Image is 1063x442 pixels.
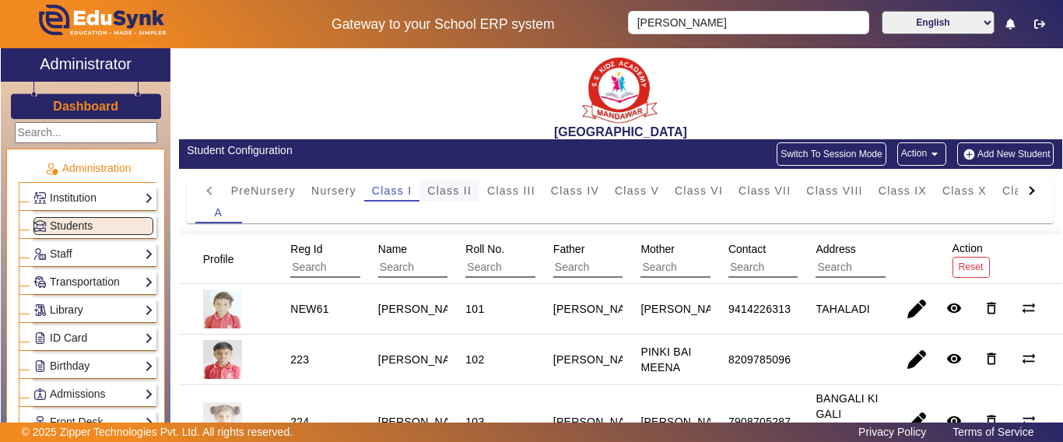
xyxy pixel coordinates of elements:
[1002,185,1051,196] span: Class XI
[728,258,868,278] input: Search
[640,258,780,278] input: Search
[879,185,927,196] span: Class IX
[897,142,946,166] button: Action
[378,353,470,366] staff-with-status: [PERSON_NAME]
[806,185,862,196] span: Class VIII
[214,207,223,218] span: A
[290,352,309,367] div: 223
[187,142,612,159] div: Student Configuration
[947,234,995,283] div: Action
[553,301,645,317] div: [PERSON_NAME]
[378,243,407,255] span: Name
[22,424,293,440] p: © 2025 Zipper Technologies Pvt. Ltd. All rights reserved.
[640,243,675,255] span: Mother
[203,289,242,328] img: 367e9da6-f37c-4a9b-a6e8-ee5b19787e1e
[44,162,58,176] img: Administration.png
[957,142,1054,166] button: Add New Student
[378,303,470,315] staff-with-status: [PERSON_NAME]
[15,122,157,143] input: Search...
[628,11,868,34] input: Search
[460,235,624,283] div: Roll No.
[1021,413,1037,429] mat-icon: sync_alt
[984,351,999,367] mat-icon: delete_outline
[285,235,449,283] div: Reg Id
[553,243,584,255] span: Father
[1,48,170,82] a: Administrator
[816,258,955,278] input: Search
[179,125,1062,139] h2: [GEOGRAPHIC_DATA]
[927,146,942,162] mat-icon: arrow_drop_down
[1021,351,1037,367] mat-icon: sync_alt
[373,235,537,283] div: Name
[203,402,242,441] img: 93e536c0-b54e-424a-a114-fcc9007bf722
[984,413,999,429] mat-icon: delete_outline
[290,258,430,278] input: Search
[553,414,645,430] div: [PERSON_NAME]
[203,253,234,265] span: Profile
[34,220,46,232] img: Students.png
[53,99,118,114] h3: Dashboard
[810,235,974,283] div: Address
[945,422,1041,442] a: Terms of Service
[290,243,322,255] span: Reg Id
[738,185,791,196] span: Class VII
[728,301,791,317] div: 9414226313
[984,300,999,316] mat-icon: delete_outline
[952,257,990,278] button: Reset
[290,301,328,317] div: NEW61
[615,185,659,196] span: Class V
[635,235,799,283] div: Mother
[50,219,93,232] span: Students
[548,235,712,283] div: Father
[675,185,723,196] span: Class VI
[723,235,887,283] div: Contact
[311,185,356,196] span: Nursery
[946,413,962,429] mat-icon: remove_red_eye
[203,340,242,379] img: 20ca43ab-629a-4a30-a79d-886fc14308b5
[290,414,309,430] div: 224
[777,142,886,166] button: Switch To Session Mode
[33,217,153,235] a: Students
[427,185,472,196] span: Class II
[553,258,693,278] input: Search
[275,16,612,33] h5: Gateway to your School ERP system
[465,258,605,278] input: Search
[19,160,156,177] p: Administration
[816,301,869,317] div: TAHALADI
[816,243,855,255] span: Address
[551,185,599,196] span: Class IV
[1021,300,1037,316] mat-icon: sync_alt
[942,185,987,196] span: Class X
[728,243,766,255] span: Contact
[231,185,296,196] span: PreNursery
[465,301,484,317] div: 101
[851,422,934,442] a: Privacy Policy
[52,98,119,114] a: Dashboard
[946,300,962,316] mat-icon: remove_red_eye
[640,344,693,375] div: PINKI BAI MEENA
[465,352,484,367] div: 102
[465,414,484,430] div: 103
[553,352,645,367] div: [PERSON_NAME]
[378,258,517,278] input: Search
[581,52,659,125] img: b9104f0a-387a-4379-b368-ffa933cda262
[372,185,412,196] span: Class I
[378,416,470,428] staff-with-status: [PERSON_NAME]
[198,245,254,273] div: Profile
[487,185,535,196] span: Class III
[728,414,791,430] div: 7908705287
[465,243,504,255] span: Roll No.
[961,148,977,161] img: add-new-student.png
[40,54,132,73] h2: Administrator
[946,351,962,367] mat-icon: remove_red_eye
[728,352,791,367] div: 8209785096
[640,414,732,430] div: [PERSON_NAME]
[640,301,732,317] div: [PERSON_NAME]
